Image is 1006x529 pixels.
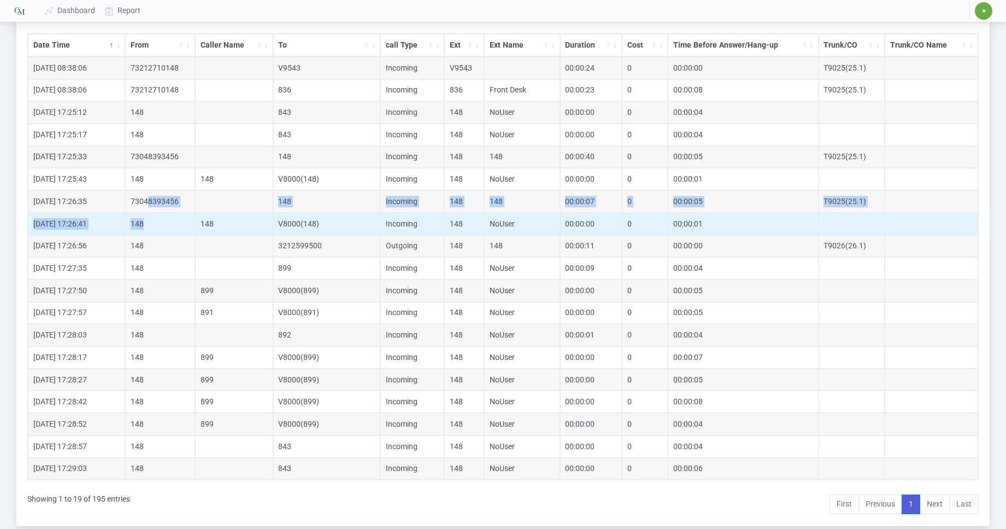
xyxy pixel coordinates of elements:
td: 00:00:00 [560,168,622,190]
td: 00:00:00 [668,57,818,79]
td: 0 [622,280,668,302]
td: 891 [195,302,273,324]
td: 0 [622,213,668,235]
td: 00:00:04 [668,413,818,435]
td: 00:00:04 [668,101,818,124]
a: Logo [13,4,26,18]
td: 148 [125,168,195,190]
td: 0 [622,413,668,435]
td: 0 [622,369,668,391]
td: 0 [622,79,668,102]
td: NoUser [484,346,560,369]
td: 00:00:04 [668,257,818,280]
td: Incoming [380,280,444,302]
td: NoUser [484,391,560,413]
td: 00:00:00 [668,235,818,258]
td: 00:00:05 [668,280,818,302]
td: [DATE] 08:38:06 [28,57,125,79]
td: 148 [444,257,484,280]
td: 0 [622,458,668,480]
td: 00:00:04 [668,435,818,458]
td: 00:00:07 [668,346,818,369]
td: NoUser [484,324,560,346]
td: 73212710148 [125,57,195,79]
th: Ext: activate to sort column ascending [444,34,484,57]
td: 148 [484,235,560,258]
td: V8000(899) [273,280,381,302]
td: NoUser [484,257,560,280]
td: 00:00:08 [668,79,818,102]
td: 00:00:05 [668,146,818,168]
td: [DATE] 17:25:17 [28,124,125,146]
td: [DATE] 17:29:03 [28,458,125,480]
td: 148 [125,324,195,346]
td: 00:00:00 [560,302,622,324]
td: 843 [273,101,381,124]
td: T9025(25.1) [819,190,885,213]
td: 00:00:01 [560,324,622,346]
td: Incoming [380,168,444,190]
td: 843 [273,124,381,146]
td: V9543 [444,57,484,79]
td: Incoming [380,302,444,324]
th: call Type: activate to sort column ascending [380,34,444,57]
a: 1 [902,495,920,514]
td: 899 [195,369,273,391]
td: T9025(25.1) [819,79,885,102]
td: 148 [125,213,195,235]
a: Dashboard [40,1,101,21]
td: NoUser [484,413,560,435]
td: 00:00:00 [560,413,622,435]
td: 148 [125,458,195,480]
th: From: activate to sort column ascending [125,34,195,57]
td: 00:00:00 [560,435,622,458]
td: 00:00:01 [668,168,818,190]
td: [DATE] 17:25:33 [28,146,125,168]
td: 0 [622,346,668,369]
td: NoUser [484,435,560,458]
td: 836 [273,79,381,102]
td: 148 [125,391,195,413]
th: Caller Name: activate to sort column ascending [195,34,273,57]
td: 00:00:05 [668,369,818,391]
td: [DATE] 17:28:52 [28,413,125,435]
td: 899 [195,413,273,435]
td: Incoming [380,369,444,391]
td: 00:00:08 [668,391,818,413]
td: 148 [273,190,381,213]
td: NoUser [484,458,560,480]
td: 148 [444,124,484,146]
td: Outgoing [380,235,444,258]
td: 00:00:00 [560,101,622,124]
td: 148 [125,235,195,258]
td: 00:00:23 [560,79,622,102]
td: NoUser [484,168,560,190]
td: 148 [444,458,484,480]
td: NoUser [484,302,560,324]
td: 148 [125,101,195,124]
td: 00:00:09 [560,257,622,280]
td: 148 [444,168,484,190]
a: Report [101,1,146,21]
td: 00:00:04 [668,324,818,346]
th: To: activate to sort column ascending [273,34,381,57]
td: 00:00:00 [560,458,622,480]
td: Incoming [380,346,444,369]
td: 148 [444,435,484,458]
td: 148 [444,324,484,346]
td: 00:00:00 [560,346,622,369]
td: 843 [273,435,381,458]
td: 836 [444,79,484,102]
td: [DATE] 17:28:42 [28,391,125,413]
td: 00:00:00 [560,124,622,146]
td: Incoming [380,57,444,79]
td: 0 [622,235,668,258]
td: Front Desk [484,79,560,102]
td: 899 [195,346,273,369]
td: 00:00:00 [560,213,622,235]
td: 00:00:05 [668,190,818,213]
td: V8000(899) [273,346,381,369]
td: 148 [125,257,195,280]
td: Incoming [380,79,444,102]
td: 148 [125,369,195,391]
